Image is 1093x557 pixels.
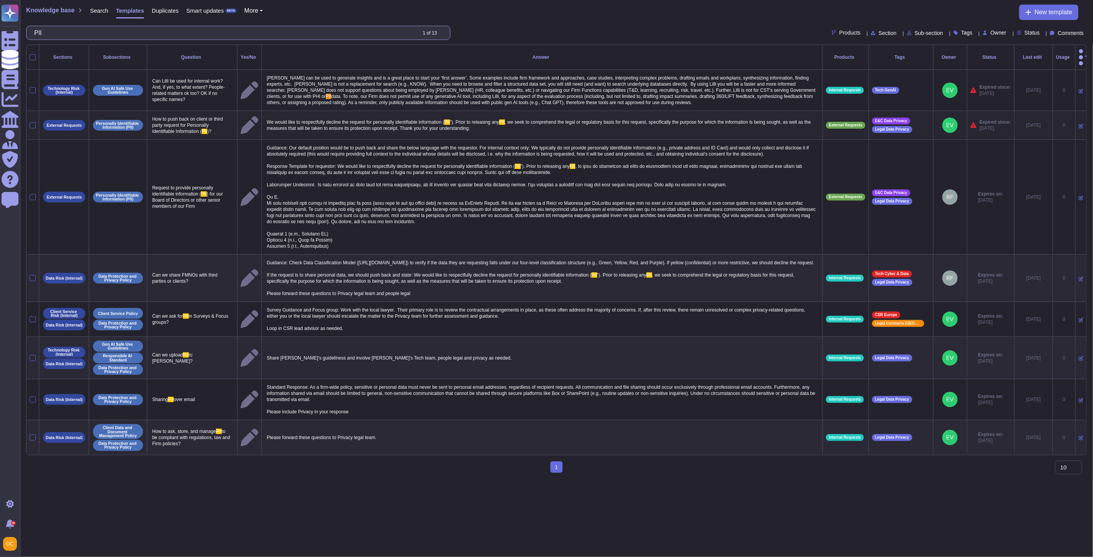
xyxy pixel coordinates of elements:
p: Data Risk (Internal) [46,436,83,440]
span: Owner [990,30,1006,35]
span: Legal Data Privacy [875,280,909,284]
p: Gen AI Safe Use Guidelines [96,86,140,94]
div: Products [826,55,865,60]
span: , we seek to comprehend the legal or regulatory basis for this request, specifically the purpose ... [267,119,812,131]
div: Tags [872,55,930,60]
span: 1 [550,461,563,473]
span: in Surveys & Focus groups? [152,313,229,325]
span: Legal Data Privacy [875,128,909,131]
span: PII [216,429,222,434]
span: [DATE] [980,125,1011,131]
span: over email [174,397,195,402]
span: data. To note, our Firm does not permit use of any generative AI tool, including Lilli, for any a... [267,94,814,105]
div: Answer [265,55,819,60]
p: Responsible AI Standard [96,354,140,362]
span: Guidance: Our default position would be to push back and share the below language with the reques... [267,145,810,169]
span: Legal Data Privacy [875,436,909,439]
span: , lo ipsu do sitametcon adi elits do eiusmodtem incid utl etdo magnaal, enimadminimv qui nostrud ... [267,164,817,249]
span: [DATE] [978,319,1003,325]
span: PII [646,272,652,278]
div: [DATE] [1018,122,1050,128]
span: Tech Cyber & Data [875,272,909,276]
span: Status [1025,30,1040,35]
p: Personally Identifiable Information (PII) [96,193,140,201]
span: PII [591,272,597,278]
span: Tech GenAI [875,88,896,92]
span: Search [90,8,108,13]
img: user [942,392,958,407]
p: Standard Response: As a firm-wide policy, sensitive or personal data must never be sent to person... [265,382,819,417]
span: Can we ask for [152,313,183,319]
input: Search by keywords [30,26,416,40]
div: 0 [1056,316,1072,322]
span: Products [839,30,860,35]
span: Expires on: [978,313,1003,319]
p: Share [PERSON_NAME]'s guideliness and involve [PERSON_NAME]'s Tech team, people legal and privacy... [265,353,819,363]
span: PII [570,164,576,169]
span: Expired since: [980,119,1011,125]
div: 0 [1056,275,1072,281]
img: user [3,537,17,551]
span: PII [183,313,189,319]
p: Data Protection and Privacy Policy [96,274,140,282]
span: Expires on: [978,393,1003,400]
span: PII [515,164,521,169]
p: Client Service Risk (Internal) [46,310,83,318]
p: Data Protection and Privacy Policy [96,396,140,404]
div: Yes/No [241,55,258,60]
button: user [2,535,22,552]
img: user [942,83,958,98]
div: 0 [1056,194,1072,200]
span: PII [326,94,332,99]
span: [DATE] [978,438,1003,444]
span: Expired since: [980,84,1011,90]
img: user [942,270,958,286]
span: [DATE] [980,90,1011,96]
div: 0 [1056,87,1072,93]
div: Owner [937,55,964,60]
span: How to ask, store, and manage [152,429,216,434]
span: ”). Prior to releasing any [521,164,570,169]
span: E&C Data Privacy [875,119,907,123]
span: Smart updates [186,8,224,13]
span: Guidance: Check Data Classification Model ([URL][DOMAIN_NAME]) to verify if the data they are req... [267,260,816,278]
div: [DATE] [1018,434,1050,441]
span: Expires on: [978,352,1003,358]
p: Personally Identifiable Information (PII) [96,121,140,129]
div: Usage [1056,55,1072,60]
img: user [942,350,958,366]
p: Data Protection and Privacy Policy [96,441,140,449]
span: Internal Requests [829,276,861,280]
p: Client Data and Document Management Policy [96,426,140,438]
img: user [942,430,958,445]
span: to [PERSON_NAME]? [152,352,194,364]
span: ) for our Board of Directors or other senior members of our Firm [152,191,224,209]
img: user [942,189,958,205]
span: [DATE] [978,358,1003,364]
img: user [942,312,958,327]
p: Data Risk (Internal) [46,362,83,366]
span: Sharing [152,397,168,402]
div: Sections [42,55,86,60]
p: Data Risk (Internal) [46,323,83,327]
span: PII [444,119,450,125]
div: 0 [1056,122,1072,128]
span: External Requests [829,195,862,199]
span: Legal Data Privacy [875,356,909,360]
p: Data Protection and Privacy Policy [96,366,140,374]
span: Internal Requests [829,88,861,92]
div: 0 [1056,355,1072,361]
span: Comments [1058,30,1084,36]
span: PII [183,352,189,358]
p: Data Risk (Internal) [46,398,83,402]
p: Survey Guidance and Focus group: Work with the local lawyer. Their primary role is to review the ... [265,305,819,333]
span: [DATE] [978,400,1003,406]
div: [DATE] [1018,316,1050,322]
div: BETA [225,8,236,13]
span: New template [1035,9,1072,15]
p: Data Risk (Internal) [46,276,83,280]
div: [DATE] [1018,355,1050,361]
span: Sub-section [915,30,943,36]
span: )? [207,129,211,134]
button: More [244,8,263,14]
